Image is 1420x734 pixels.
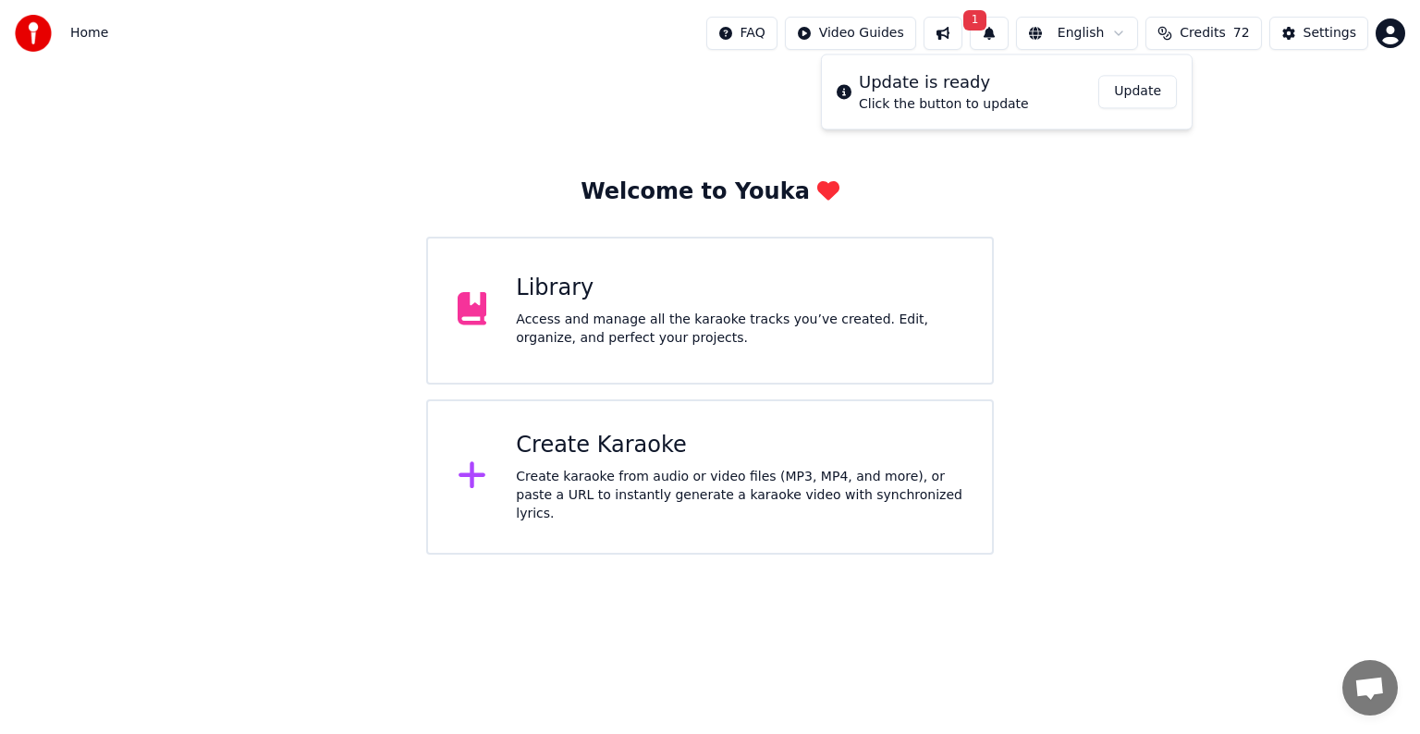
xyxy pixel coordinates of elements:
[1304,24,1356,43] div: Settings
[970,17,1009,50] button: 1
[963,10,987,31] span: 1
[70,24,108,43] span: Home
[1269,17,1368,50] button: Settings
[1233,24,1250,43] span: 72
[516,431,962,460] div: Create Karaoke
[785,17,916,50] button: Video Guides
[70,24,108,43] nav: breadcrumb
[516,274,962,303] div: Library
[1342,660,1398,716] div: Open chat
[15,15,52,52] img: youka
[1145,17,1261,50] button: Credits72
[516,468,962,523] div: Create karaoke from audio or video files (MP3, MP4, and more), or paste a URL to instantly genera...
[859,95,1029,114] div: Click the button to update
[1098,75,1177,108] button: Update
[706,17,777,50] button: FAQ
[516,311,962,348] div: Access and manage all the karaoke tracks you’ve created. Edit, organize, and perfect your projects.
[581,177,839,207] div: Welcome to Youka
[1180,24,1225,43] span: Credits
[859,69,1029,95] div: Update is ready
